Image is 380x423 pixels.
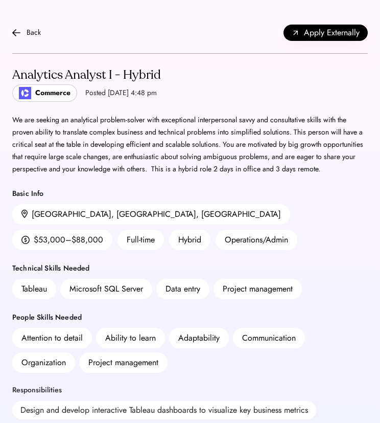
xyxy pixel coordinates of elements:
span: Apply Externally [304,27,360,39]
div: Project management [223,283,293,295]
div: Technical Skills Needed [12,262,368,275]
div: Basic Info [12,188,368,200]
div: Full-time [117,230,164,250]
div: Back [27,27,41,39]
div: Operations/Admin [216,230,297,250]
div: Hybrid [169,230,210,250]
div: Microsoft SQL Server [69,283,143,295]
div: Tableau [21,283,47,295]
div: $53,000–$88,000 [34,234,103,246]
div: [GEOGRAPHIC_DATA], [GEOGRAPHIC_DATA], [GEOGRAPHIC_DATA] [32,208,281,220]
div: Analytics Analyst I - Hybrid [12,67,161,83]
div: Responsibilities [12,385,62,395]
div: Attention to detail [21,332,83,344]
div: Adaptability [178,332,220,344]
div: Organization [21,357,66,369]
div: Project management [88,357,158,369]
div: Posted [DATE] 4:48 pm [85,88,157,98]
div: Ability to learn [105,332,156,344]
img: poweredbycommerce_logo.jpeg [19,87,31,99]
div: Design and develop interactive Tableau dashboards to visualize key business metrics [12,401,316,419]
div: Commerce [35,87,70,99]
div: Data entry [165,283,200,295]
img: arrow-back.svg [12,29,20,37]
div: Communication [242,332,296,344]
div: We are seeking an analytical problem-solver with exceptional interpersonal savvy and consultative... [12,114,368,175]
div: People Skills Needed [12,311,368,324]
img: money.svg [21,235,30,244]
img: location.svg [21,210,28,218]
button: Apply Externally [283,25,368,41]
